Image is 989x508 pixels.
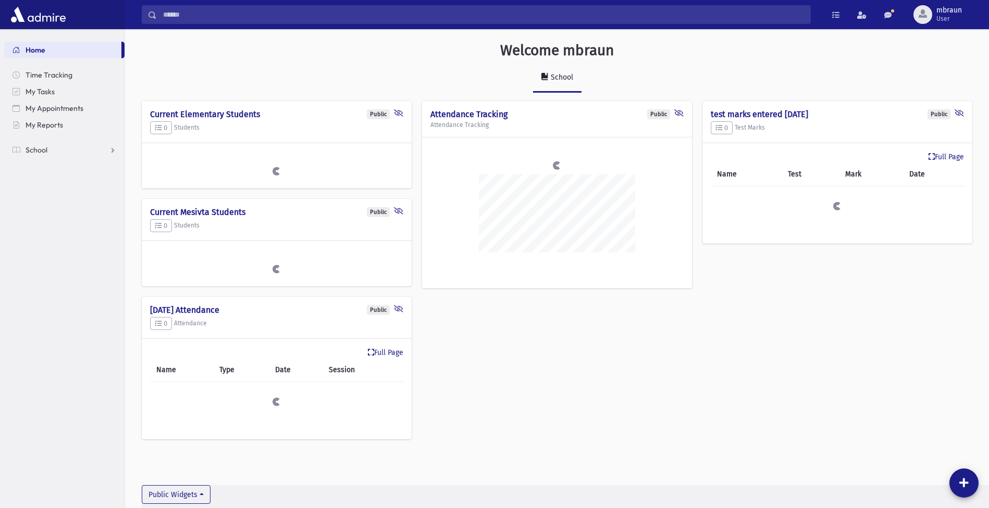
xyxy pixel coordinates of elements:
[26,45,45,55] span: Home
[4,100,125,117] a: My Appointments
[155,320,167,327] span: 0
[711,162,782,186] th: Name
[903,162,964,186] th: Date
[150,219,403,233] h5: Students
[500,42,614,59] h3: Welcome mbraun
[647,109,670,119] div: Public
[4,117,125,133] a: My Reports
[367,305,390,315] div: Public
[26,104,83,113] span: My Appointments
[8,4,68,25] img: AdmirePro
[150,305,403,315] h4: [DATE] Attendance
[142,485,211,504] button: Public Widgets
[26,70,72,80] span: Time Tracking
[155,222,167,230] span: 0
[711,109,964,119] h4: test marks entered [DATE]
[26,120,63,130] span: My Reports
[4,83,125,100] a: My Tasks
[323,358,403,382] th: Session
[430,109,684,119] h4: Attendance Tracking
[269,358,323,382] th: Date
[150,121,172,135] button: 0
[367,207,390,217] div: Public
[150,317,172,331] button: 0
[150,219,172,233] button: 0
[929,151,964,162] a: Full Page
[4,42,121,58] a: Home
[782,162,839,186] th: Test
[150,358,213,382] th: Name
[711,121,733,135] button: 0
[928,109,950,119] div: Public
[430,121,684,129] h5: Attendance Tracking
[4,67,125,83] a: Time Tracking
[155,124,167,132] span: 0
[533,63,582,93] a: School
[150,207,403,217] h4: Current Mesivta Students
[26,145,47,155] span: School
[549,73,573,82] div: School
[715,124,728,132] span: 0
[26,87,55,96] span: My Tasks
[150,121,403,135] h5: Students
[150,317,403,331] h5: Attendance
[150,109,403,119] h4: Current Elementary Students
[839,162,904,186] th: Mark
[213,358,269,382] th: Type
[936,6,962,15] span: mbraun
[936,15,962,23] span: User
[711,121,964,135] h5: Test Marks
[367,109,390,119] div: Public
[4,142,125,158] a: School
[157,5,810,24] input: Search
[368,347,403,358] a: Full Page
